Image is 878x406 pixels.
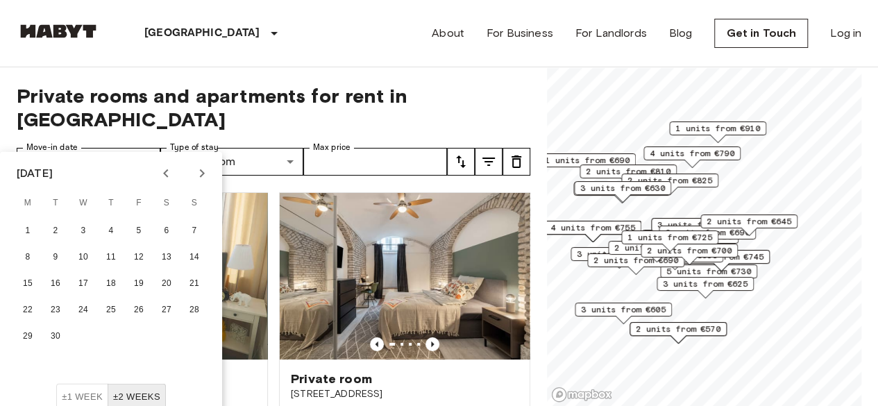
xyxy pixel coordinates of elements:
[587,253,684,275] div: Map marker
[71,245,96,270] button: 10
[830,25,861,42] a: Log in
[475,148,503,176] button: tune
[447,148,475,176] button: tune
[17,24,100,38] img: Habyt
[71,219,96,244] button: 3
[641,230,738,251] div: Map marker
[503,148,530,176] button: tune
[581,303,666,316] span: 3 units from €605
[630,322,727,344] div: Map marker
[17,84,530,131] span: Private rooms and apartments for rent in [GEOGRAPHIC_DATA]
[182,219,207,244] button: 7
[313,142,351,153] label: Max price
[154,298,179,323] button: 27
[675,122,760,135] span: 1 units from €910
[15,298,40,323] button: 22
[700,214,797,236] div: Map marker
[15,324,40,349] button: 29
[627,231,712,244] span: 1 units from €725
[99,271,124,296] button: 18
[126,298,151,323] button: 26
[15,245,40,270] button: 8
[182,189,207,217] span: Sunday
[651,218,748,239] div: Map marker
[665,226,750,239] span: 6 units from €690
[580,164,677,186] div: Map marker
[666,265,751,278] span: 5 units from €730
[291,387,518,401] span: [STREET_ADDRESS]
[154,245,179,270] button: 13
[170,142,219,153] label: Type of stay
[71,271,96,296] button: 17
[154,271,179,296] button: 20
[586,165,670,178] span: 2 units from €810
[425,337,439,351] button: Previous image
[17,165,53,182] div: [DATE]
[71,189,96,217] span: Wednesday
[657,277,754,298] div: Map marker
[154,219,179,244] button: 6
[99,245,124,270] button: 11
[43,189,68,217] span: Tuesday
[573,182,670,203] div: Map marker
[99,298,124,323] button: 25
[280,193,530,360] img: Marketing picture of unit DE-02-004-006-05HF
[182,271,207,296] button: 21
[669,121,766,143] div: Map marker
[575,25,647,42] a: For Landlords
[43,219,68,244] button: 2
[126,271,151,296] button: 19
[593,254,678,267] span: 2 units from €690
[608,241,705,262] div: Map marker
[636,323,720,335] span: 2 units from €570
[679,251,763,263] span: 3 units from €745
[126,219,151,244] button: 5
[659,226,756,247] div: Map marker
[660,264,757,286] div: Map marker
[550,221,635,234] span: 4 units from €755
[539,153,636,175] div: Map marker
[126,245,151,270] button: 12
[26,142,78,153] label: Move-in date
[15,271,40,296] button: 15
[160,148,304,176] div: PrivateRoom
[544,221,641,242] div: Map marker
[291,371,372,387] span: Private room
[43,298,68,323] button: 23
[190,162,214,185] button: Next month
[571,247,668,269] div: Map marker
[580,182,665,194] span: 3 units from €630
[714,19,808,48] a: Get in Touch
[650,147,734,160] span: 4 units from €790
[43,271,68,296] button: 16
[621,230,718,252] div: Map marker
[647,244,732,257] span: 2 units from €700
[370,337,384,351] button: Previous image
[126,189,151,217] span: Friday
[669,25,693,42] a: Blog
[71,298,96,323] button: 24
[574,181,671,203] div: Map marker
[643,146,741,168] div: Map marker
[641,244,738,265] div: Map marker
[487,25,553,42] a: For Business
[707,215,791,228] span: 2 units from €645
[621,174,718,195] div: Map marker
[99,219,124,244] button: 4
[545,154,630,167] span: 1 units from €690
[43,245,68,270] button: 9
[663,278,748,290] span: 3 units from €625
[15,189,40,217] span: Monday
[627,174,712,187] span: 2 units from €825
[577,248,661,260] span: 3 units from €785
[575,303,672,324] div: Map marker
[657,219,742,231] span: 3 units from €800
[154,189,179,217] span: Saturday
[43,324,68,349] button: 30
[154,162,178,185] button: Previous month
[551,387,612,403] a: Mapbox logo
[182,298,207,323] button: 28
[99,189,124,217] span: Thursday
[432,25,464,42] a: About
[182,245,207,270] button: 14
